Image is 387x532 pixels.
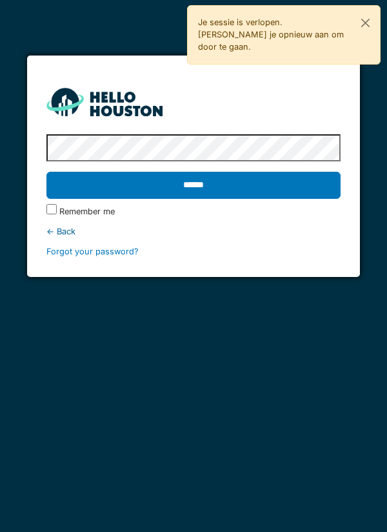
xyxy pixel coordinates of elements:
[46,225,341,238] div: ← Back
[46,247,139,256] a: Forgot your password?
[351,6,380,40] button: Close
[59,205,115,218] label: Remember me
[46,88,163,116] img: HH_line-BYnF2_Hg.png
[187,5,381,65] div: Je sessie is verlopen. [PERSON_NAME] je opnieuw aan om door te gaan.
